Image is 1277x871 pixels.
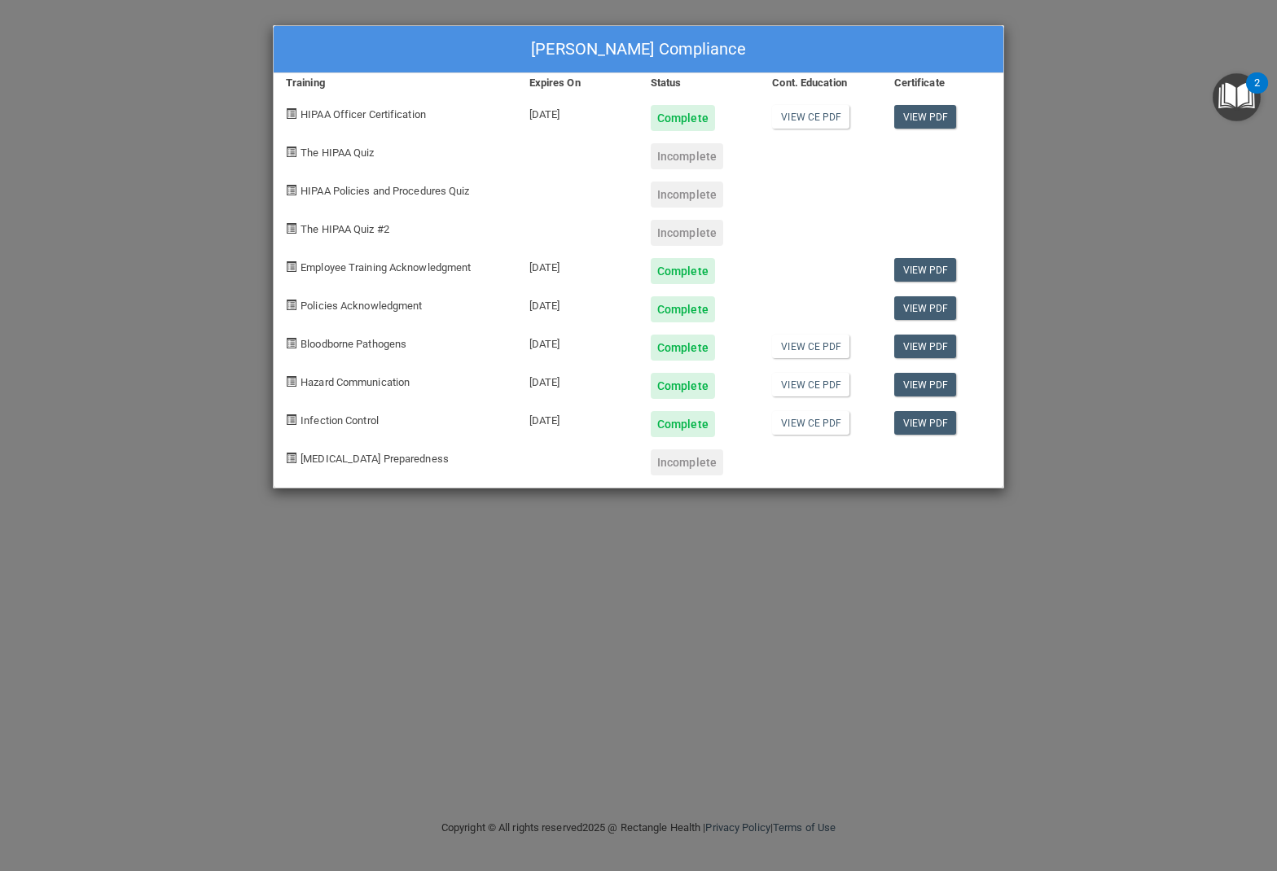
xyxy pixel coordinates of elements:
[301,453,449,465] span: [MEDICAL_DATA] Preparedness
[651,143,723,169] div: Incomplete
[651,335,715,361] div: Complete
[894,296,957,320] a: View PDF
[301,414,379,427] span: Infection Control
[772,335,849,358] a: View CE PDF
[772,105,849,129] a: View CE PDF
[651,449,723,475] div: Incomplete
[760,73,881,93] div: Cont. Education
[517,284,638,322] div: [DATE]
[772,411,849,435] a: View CE PDF
[517,246,638,284] div: [DATE]
[894,373,957,396] a: View PDF
[517,399,638,437] div: [DATE]
[301,108,426,120] span: HIPAA Officer Certification
[517,361,638,399] div: [DATE]
[517,322,638,361] div: [DATE]
[772,373,849,396] a: View CE PDF
[894,411,957,435] a: View PDF
[517,73,638,93] div: Expires On
[651,373,715,399] div: Complete
[894,105,957,129] a: View PDF
[517,93,638,131] div: [DATE]
[651,182,723,208] div: Incomplete
[651,296,715,322] div: Complete
[651,258,715,284] div: Complete
[638,73,760,93] div: Status
[274,26,1003,73] div: [PERSON_NAME] Compliance
[651,105,715,131] div: Complete
[1254,83,1260,104] div: 2
[301,338,406,350] span: Bloodborne Pathogens
[301,223,389,235] span: The HIPAA Quiz #2
[301,300,422,312] span: Policies Acknowledgment
[894,335,957,358] a: View PDF
[651,411,715,437] div: Complete
[651,220,723,246] div: Incomplete
[301,147,374,159] span: The HIPAA Quiz
[995,755,1257,821] iframe: Drift Widget Chat Controller
[894,258,957,282] a: View PDF
[301,185,469,197] span: HIPAA Policies and Procedures Quiz
[1213,73,1261,121] button: Open Resource Center, 2 new notifications
[882,73,1003,93] div: Certificate
[301,376,410,388] span: Hazard Communication
[274,73,517,93] div: Training
[301,261,471,274] span: Employee Training Acknowledgment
